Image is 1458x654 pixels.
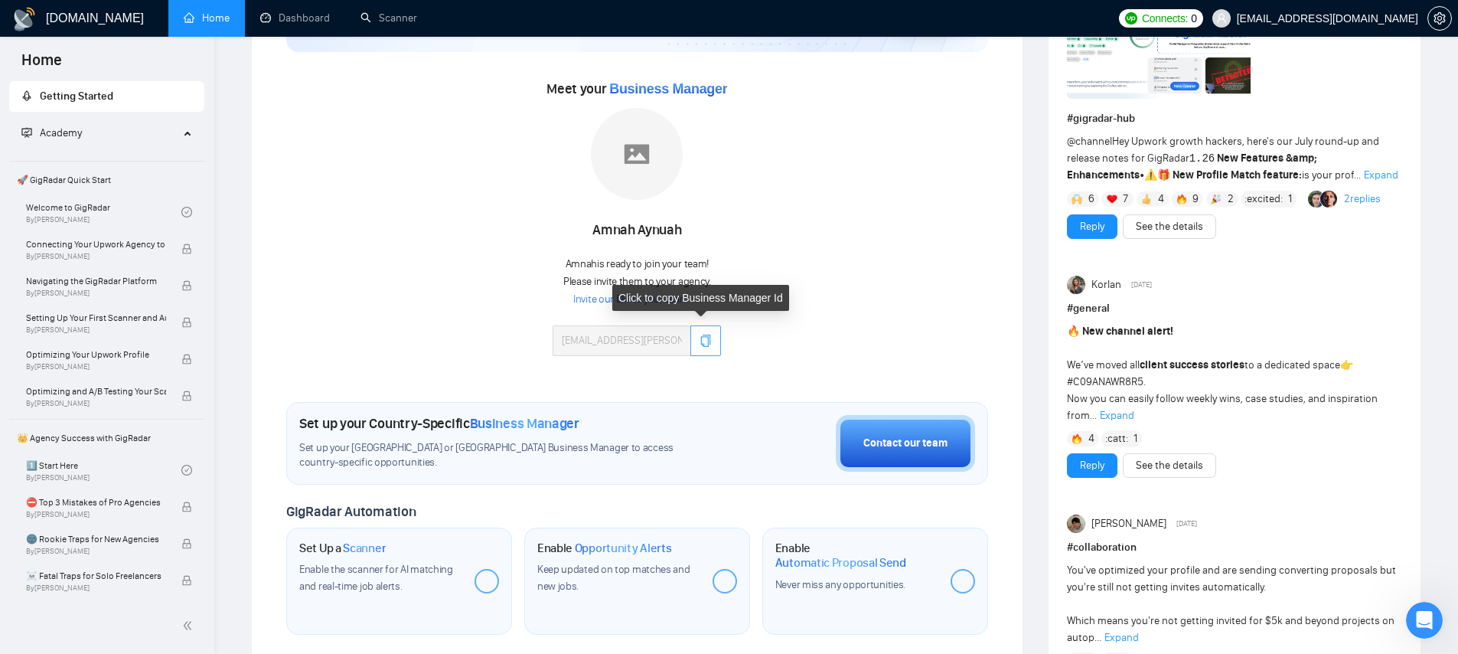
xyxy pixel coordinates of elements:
div: Contact our team [863,435,948,452]
button: See the details [1123,214,1216,239]
span: user [1216,13,1227,24]
button: Home [240,6,269,35]
span: Academy [40,126,82,139]
a: See the details [1136,218,1203,235]
span: Amnah is ready to join your team! [566,257,709,270]
h1: # general [1067,300,1402,317]
a: setting [1427,12,1452,25]
span: By [PERSON_NAME] [26,584,166,593]
a: Reply [1080,218,1104,235]
strong: New channel alert! [1082,325,1173,338]
h1: # collaboration [1067,539,1402,556]
div: AI Assistant from GigRadar 📡 says… [12,64,294,511]
button: copy [690,325,721,356]
span: ☠️ Fatal Traps for Solo Freelancers [26,568,166,584]
span: :catt: [1105,430,1128,447]
span: Enable the scanner for AI matching and real-time job alerts. [299,563,453,593]
span: Navigating the GigRadar Platform [26,273,166,289]
img: ❤️ [1107,194,1117,204]
span: By [PERSON_NAME] [26,399,166,408]
span: lock [181,538,192,549]
span: Never miss any opportunities. [775,578,905,591]
span: Expand [1104,631,1139,644]
a: 1️⃣ Start HereBy[PERSON_NAME] [26,453,181,487]
span: 👉 [1340,358,1353,371]
span: Connects: [1142,10,1188,27]
img: Joey Akhter [1067,515,1085,533]
img: 🔥 [1071,433,1082,444]
span: 🎁 [1157,168,1170,181]
a: 2replies [1344,191,1381,207]
button: setting [1427,6,1452,31]
img: placeholder.png [591,108,683,200]
img: upwork-logo.png [1125,12,1137,25]
span: Please invite them to your agency. [563,275,711,288]
a: Reply [1080,457,1104,474]
div: Amnah Aynuah [553,217,721,244]
img: 🔥 [1176,194,1187,204]
span: Scanner [343,541,386,556]
div: ✅ The freelancer is verified in the [GEOGRAPHIC_DATA]/[GEOGRAPHIC_DATA] [24,223,239,268]
a: searchScanner [360,11,417,25]
span: fund-projection-screen [21,127,32,138]
div: ✅ The agency owner is verified in the [GEOGRAPHIC_DATA]/[GEOGRAPHIC_DATA] [24,329,239,374]
div: Hey, there!You can request an additional Business Manager to apply for US or UK exclusive jobs.Be... [12,64,251,492]
h1: Set up your Country-Specific [299,415,579,432]
span: 9 [1192,191,1199,207]
a: homeHome [184,11,230,25]
span: #C09ANAWR8R5 [1067,375,1143,388]
span: @channel [1067,135,1112,148]
button: Reply [1067,453,1117,478]
h1: Enable [775,541,938,571]
span: Set up your [GEOGRAPHIC_DATA] or [GEOGRAPHIC_DATA] Business Manager to access country-specific op... [299,441,705,470]
h1: # gigradar-hub [1067,110,1402,127]
span: By [PERSON_NAME] [26,252,166,261]
a: Welcome to GigRadarBy[PERSON_NAME] [26,195,181,229]
span: Getting Started [40,90,113,103]
div: Close [269,6,296,34]
span: ⚠️ [1144,168,1157,181]
span: setting [1428,12,1451,25]
span: Setting Up Your First Scanner and Auto-Bidder [26,310,166,325]
a: Invite our BM to your team → [573,293,701,307]
strong: client success stories [1140,358,1244,371]
img: Alex B [1308,191,1325,208]
img: 👍 [1141,194,1152,204]
span: copy [700,335,712,347]
a: dashboardDashboard [260,11,330,25]
a: See the details [1136,457,1203,474]
code: 1.26 [1189,152,1215,165]
span: Keep updated on top matches and new jobs. [537,563,690,593]
span: 1 [1288,191,1292,207]
button: Yes, I meet all of the criteria - request a new BM [27,521,286,565]
iframe: Intercom live chat [1406,602,1443,639]
span: [DATE] [1176,517,1197,531]
span: [DATE] [1131,278,1152,292]
span: check-circle [181,207,192,217]
span: rocket [21,90,32,101]
span: 7 [1123,191,1128,207]
span: Expand [1364,168,1398,181]
span: 1 [1133,431,1137,446]
span: Business Manager [470,415,579,432]
img: 🎉 [1211,194,1222,204]
span: By [PERSON_NAME] [26,510,166,519]
span: 2 [1228,191,1234,207]
span: [PERSON_NAME] [1091,515,1166,532]
div: Can I apply to US-only jobs?If you're interested in applying for jobs that are restricted… [25,411,238,484]
div: Before requesting an additional country-specific BM, please make sure that your agency meets ALL ... [24,148,239,223]
span: Optimizing Your Upwork Profile [26,347,166,362]
img: Korlan [1067,276,1085,294]
div: You can request an additional Business Manager to apply for US or UK exclusive jobs. [24,96,239,141]
span: Opportunity Alerts [575,541,672,556]
span: Optimizing and A/B Testing Your Scanner for Better Results [26,384,166,399]
span: Academy [21,126,82,139]
span: lock [181,391,192,401]
span: If you're interested in applying for jobs that are restricted… [41,441,205,469]
span: We’ve moved all to a dedicated space . Now you can easily follow weekly wins, case studies, and i... [1067,325,1378,422]
h1: AI Assistant from GigRadar 📡 [74,9,238,33]
span: 🌚 Rookie Traps for New Agencies [26,531,166,547]
span: 4 [1088,431,1094,446]
img: Profile image for AI Assistant from GigRadar 📡 [44,8,68,33]
div: ✅ The agency's primary office location is verified in the [GEOGRAPHIC_DATA]/[GEOGRAPHIC_DATA] [24,268,239,328]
